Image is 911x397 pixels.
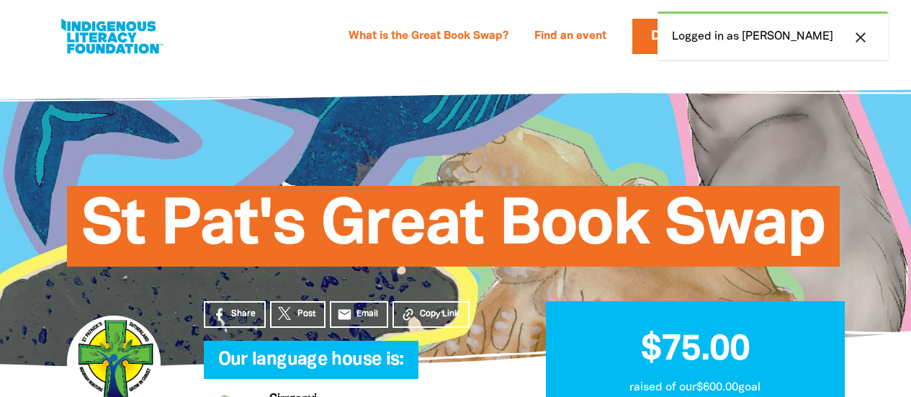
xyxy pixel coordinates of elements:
a: Post [270,301,326,328]
i: close [852,29,869,46]
button: Copy Link [392,301,470,328]
span: Our language house is: [218,352,404,379]
span: $75.00 [641,334,750,367]
span: St Pat's Great Book Swap [81,197,825,267]
a: Share [204,301,266,328]
h6: My Team [204,365,503,373]
p: raised of our $600.00 goal [564,379,827,396]
button: close [848,28,874,47]
span: Share [231,308,256,321]
span: Copy Link [420,308,459,321]
a: What is the Great Book Swap? [340,25,517,48]
a: Donate [632,19,723,54]
span: Post [297,308,315,321]
a: emailEmail [330,301,389,328]
a: Find an event [526,25,615,48]
span: Email [356,308,378,321]
i: email [337,307,352,322]
div: Logged in as [PERSON_NAME] [658,12,888,60]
